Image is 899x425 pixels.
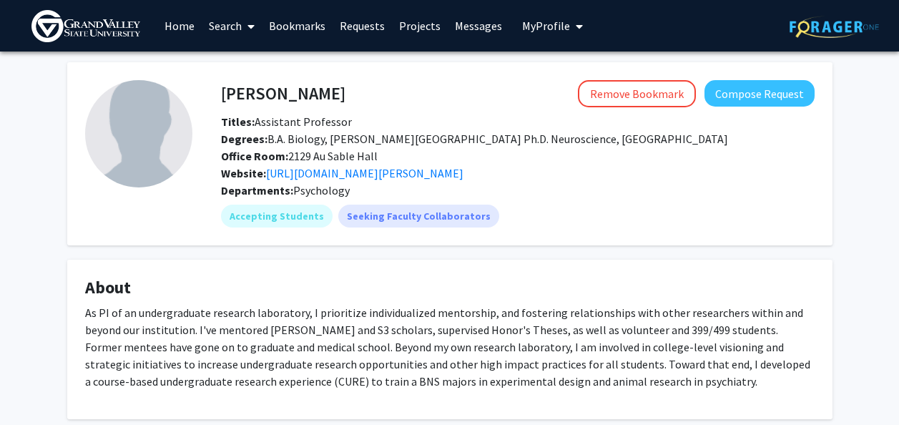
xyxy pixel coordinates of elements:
span: My Profile [522,19,570,33]
span: B.A. Biology, [PERSON_NAME][GEOGRAPHIC_DATA] Ph.D. Neuroscience, [GEOGRAPHIC_DATA] [221,132,728,146]
b: Departments: [221,183,293,197]
a: Messages [448,1,509,51]
img: Grand Valley State University Logo [31,10,140,42]
b: Titles: [221,114,255,129]
b: Degrees: [221,132,267,146]
a: Home [157,1,202,51]
h4: About [85,278,815,298]
a: Bookmarks [262,1,333,51]
a: Requests [333,1,392,51]
b: Website: [221,166,266,180]
p: As PI of an undergraduate research laboratory, I prioritize individualized mentorship, and foster... [85,304,815,390]
button: Remove Bookmark [578,80,696,107]
b: Office Room: [221,149,288,163]
a: Opens in a new tab [266,166,463,180]
iframe: Chat [11,361,61,414]
mat-chip: Seeking Faculty Collaborators [338,205,499,228]
mat-chip: Accepting Students [221,205,333,228]
span: Psychology [293,183,350,197]
img: Profile Picture [85,80,192,187]
a: Projects [392,1,448,51]
button: Compose Request to Elizabeth Flandreau [704,80,815,107]
span: 2129 Au Sable Hall [221,149,378,163]
h4: [PERSON_NAME] [221,80,345,107]
span: Assistant Professor [221,114,352,129]
img: ForagerOne Logo [790,16,879,38]
a: Search [202,1,262,51]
